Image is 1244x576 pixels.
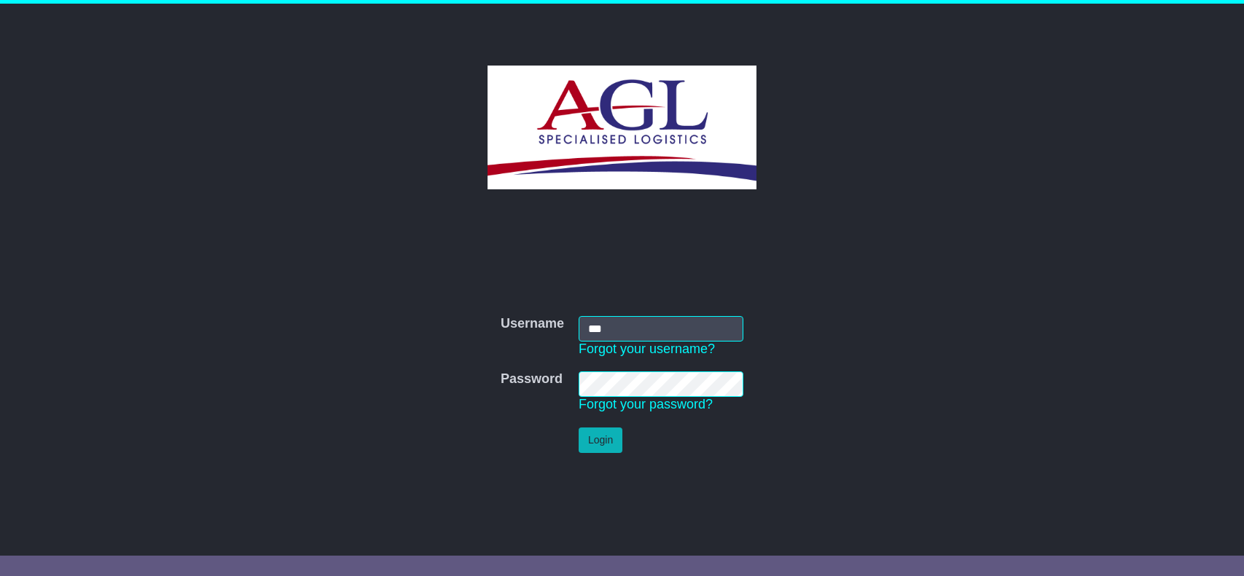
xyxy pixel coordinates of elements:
[579,397,713,411] a: Forgot your password?
[488,66,756,189] img: AGL SPECIALISED LOGISTICS
[579,342,715,356] a: Forgot your username?
[501,316,564,332] label: Username
[579,427,622,453] button: Login
[501,371,563,387] label: Password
